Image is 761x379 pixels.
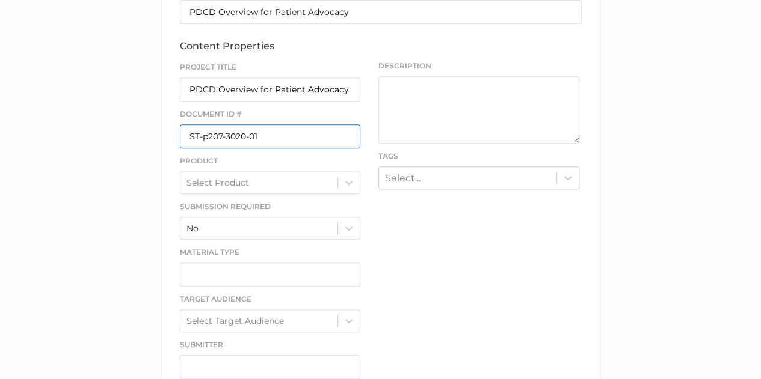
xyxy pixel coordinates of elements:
span: Submitter [180,340,223,349]
div: No [186,223,199,234]
span: Project Title [180,62,236,71]
span: Submission Required [180,202,271,211]
span: Product [180,156,218,165]
span: Document ID # [180,109,242,118]
div: Select Product [186,177,249,188]
div: Select Target Audience [186,315,284,326]
span: Description [378,61,579,71]
div: content properties [180,40,582,52]
div: Select... [385,172,421,183]
span: Tags [378,151,398,160]
span: Material Type [180,247,239,256]
span: Target Audience [180,294,251,303]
